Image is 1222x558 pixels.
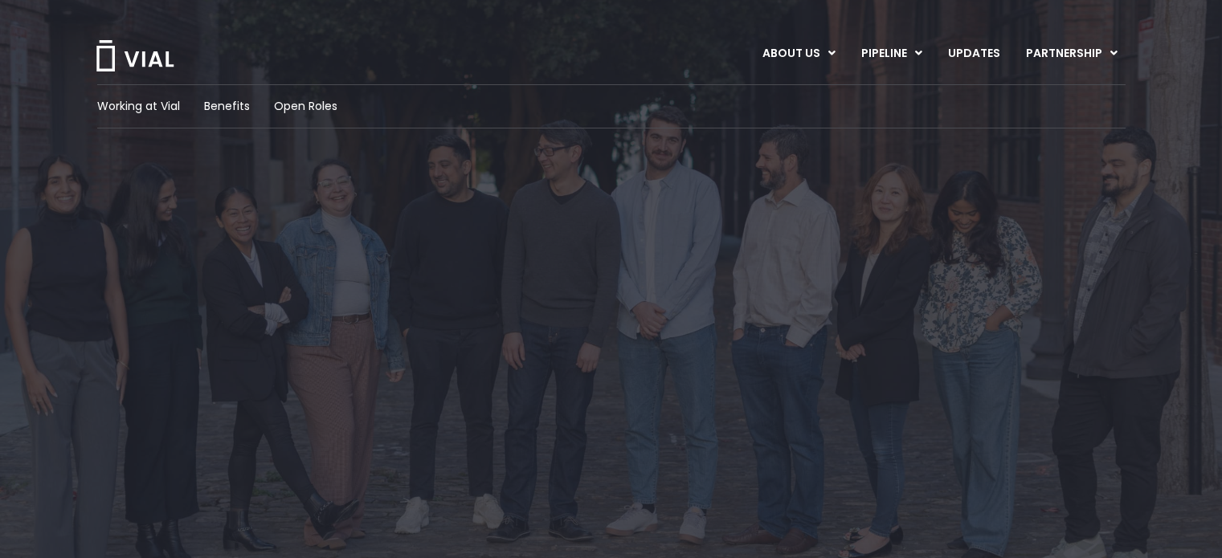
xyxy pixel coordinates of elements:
a: Benefits [204,98,250,115]
img: Vial Logo [95,40,175,71]
a: PIPELINEMenu Toggle [848,40,934,67]
a: PARTNERSHIPMenu Toggle [1013,40,1130,67]
a: Open Roles [274,98,337,115]
a: UPDATES [935,40,1012,67]
a: ABOUT USMenu Toggle [750,40,848,67]
a: Working at Vial [97,98,180,115]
